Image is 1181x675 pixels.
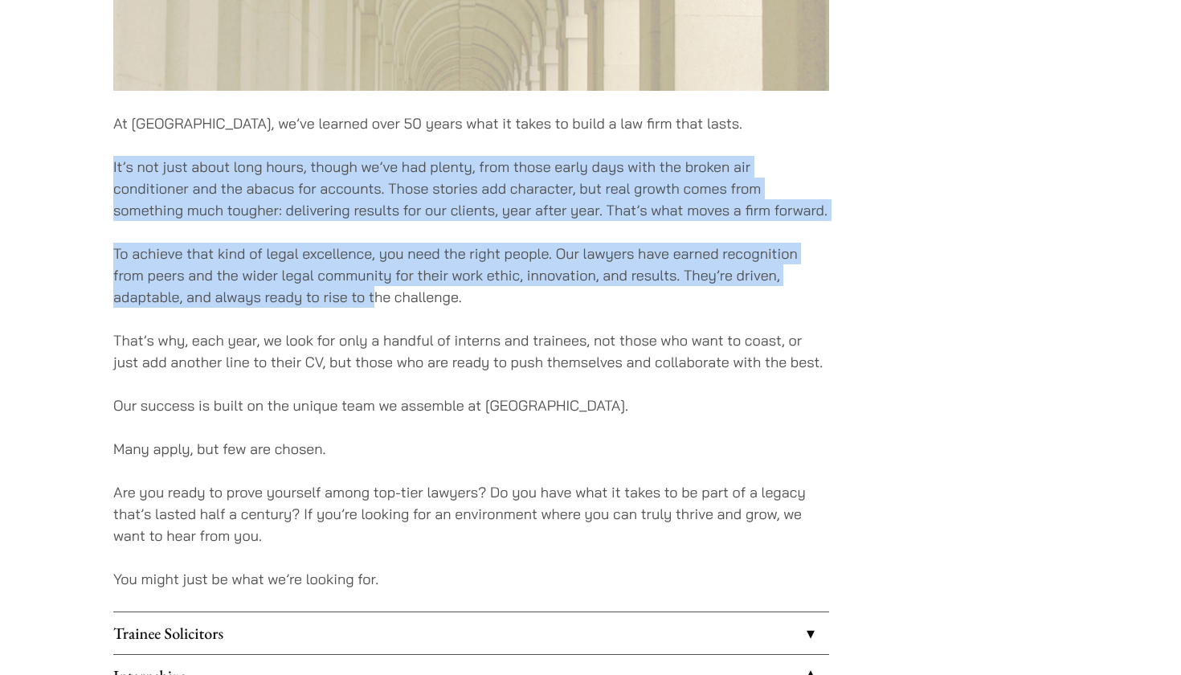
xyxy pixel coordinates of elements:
[113,481,829,546] p: Are you ready to prove yourself among top-tier lawyers? Do you have what it takes to be part of a...
[113,612,829,654] a: Trainee Solicitors
[113,112,829,134] p: At [GEOGRAPHIC_DATA], we’ve learned over 50 years what it takes to build a law firm that lasts.
[113,243,829,308] p: To achieve that kind of legal excellence, you need the right people. Our lawyers have earned reco...
[113,568,829,590] p: You might just be what we’re looking for.
[113,395,829,416] p: Our success is built on the unique team we assemble at [GEOGRAPHIC_DATA].
[113,329,829,373] p: That’s why, each year, we look for only a handful of interns and trainees, not those who want to ...
[113,156,829,221] p: It’s not just about long hours, though we’ve had plenty, from those early days with the broken ai...
[113,438,829,460] p: Many apply, but few are chosen.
